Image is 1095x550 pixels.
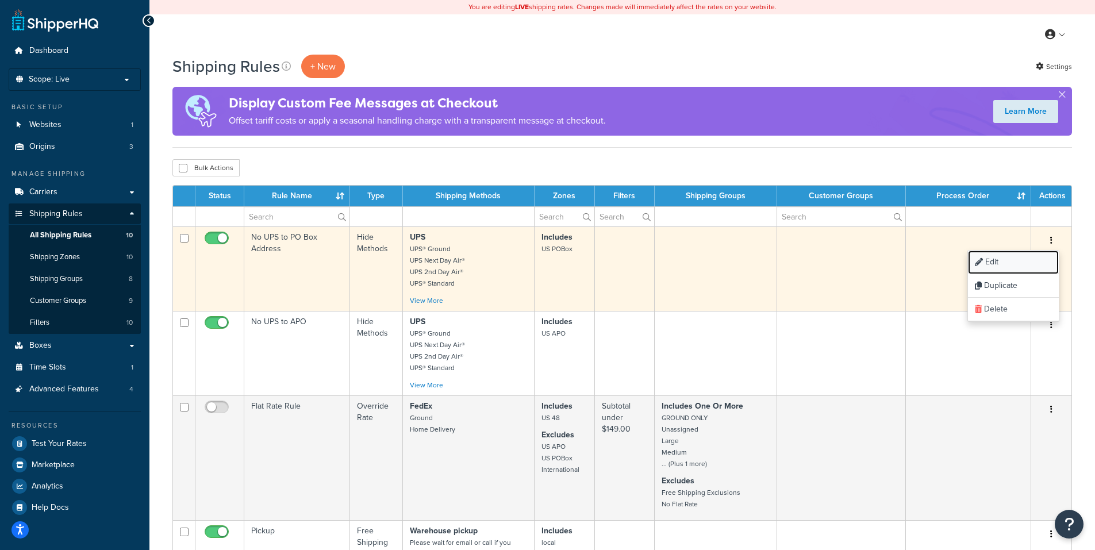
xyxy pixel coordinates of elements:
[410,400,432,412] strong: FedEx
[541,316,573,328] strong: Includes
[229,94,606,113] h4: Display Custom Fee Messages at Checkout
[541,400,573,412] strong: Includes
[9,114,141,136] a: Websites 1
[29,363,66,372] span: Time Slots
[541,244,573,254] small: US POBox
[9,312,141,333] li: Filters
[595,395,655,520] td: Subtotal under $149.00
[968,298,1059,321] a: Delete
[410,413,455,434] small: Ground Home Delivery
[662,487,740,509] small: Free Shipping Exclusions No Flat Rate
[968,251,1059,274] a: Edit
[662,475,694,487] strong: Excludes
[29,142,55,152] span: Origins
[129,384,133,394] span: 4
[350,395,403,520] td: Override Rate
[126,252,133,262] span: 10
[32,503,69,513] span: Help Docs
[9,136,141,157] a: Origins 3
[244,186,350,206] th: Rule Name : activate to sort column ascending
[30,296,86,306] span: Customer Groups
[126,318,133,328] span: 10
[32,460,75,470] span: Marketplace
[9,247,141,268] a: Shipping Zones 10
[541,537,556,548] small: local
[244,226,350,311] td: No UPS to PO Box Address
[535,207,594,226] input: Search
[410,328,465,373] small: UPS® Ground UPS Next Day Air® UPS 2nd Day Air® UPS® Standard
[12,9,98,32] a: ShipperHQ Home
[244,311,350,395] td: No UPS to APO
[30,230,91,240] span: All Shipping Rules
[131,120,133,130] span: 1
[9,421,141,430] div: Resources
[535,186,595,206] th: Zones
[403,186,535,206] th: Shipping Methods
[9,357,141,378] li: Time Slots
[9,102,141,112] div: Basic Setup
[129,142,133,152] span: 3
[662,413,708,469] small: GROUND ONLY Unassigned Large Medium ... (Plus 1 more)
[9,268,141,290] li: Shipping Groups
[29,46,68,56] span: Dashboard
[655,186,777,206] th: Shipping Groups
[993,100,1058,123] a: Learn More
[777,186,905,206] th: Customer Groups
[968,274,1059,298] a: Duplicate
[32,439,87,449] span: Test Your Rates
[595,207,654,226] input: Search
[541,231,573,243] strong: Includes
[9,40,141,61] a: Dashboard
[9,379,141,400] a: Advanced Features 4
[9,335,141,356] li: Boxes
[9,182,141,203] a: Carriers
[9,203,141,225] a: Shipping Rules
[29,384,99,394] span: Advanced Features
[301,55,345,78] p: + New
[29,209,83,219] span: Shipping Rules
[595,186,655,206] th: Filters
[9,312,141,333] a: Filters 10
[541,413,560,423] small: US 48
[350,186,403,206] th: Type
[229,113,606,129] p: Offset tariff costs or apply a seasonal handling charge with a transparent message at checkout.
[9,290,141,311] li: Customer Groups
[9,169,141,179] div: Manage Shipping
[32,482,63,491] span: Analytics
[172,159,240,176] button: Bulk Actions
[29,187,57,197] span: Carriers
[9,268,141,290] a: Shipping Groups 8
[662,400,743,412] strong: Includes One Or More
[541,328,566,339] small: US APO
[350,226,403,311] td: Hide Methods
[410,231,425,243] strong: UPS
[541,525,573,537] strong: Includes
[1036,59,1072,75] a: Settings
[9,476,141,497] a: Analytics
[172,87,229,136] img: duties-banner-06bc72dcb5fe05cb3f9472aba00be2ae8eb53ab6f0d8bb03d382ba314ac3c341.png
[9,433,141,454] a: Test Your Rates
[129,296,133,306] span: 9
[906,186,1031,206] th: Process Order : activate to sort column ascending
[9,247,141,268] li: Shipping Zones
[131,363,133,372] span: 1
[30,252,80,262] span: Shipping Zones
[172,55,280,78] h1: Shipping Rules
[9,114,141,136] li: Websites
[244,395,350,520] td: Flat Rate Rule
[9,203,141,334] li: Shipping Rules
[9,357,141,378] a: Time Slots 1
[29,75,70,84] span: Scope: Live
[30,318,49,328] span: Filters
[350,311,403,395] td: Hide Methods
[29,120,62,130] span: Websites
[9,455,141,475] a: Marketplace
[126,230,133,240] span: 10
[410,525,478,537] strong: Warehouse pickup
[541,429,574,441] strong: Excludes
